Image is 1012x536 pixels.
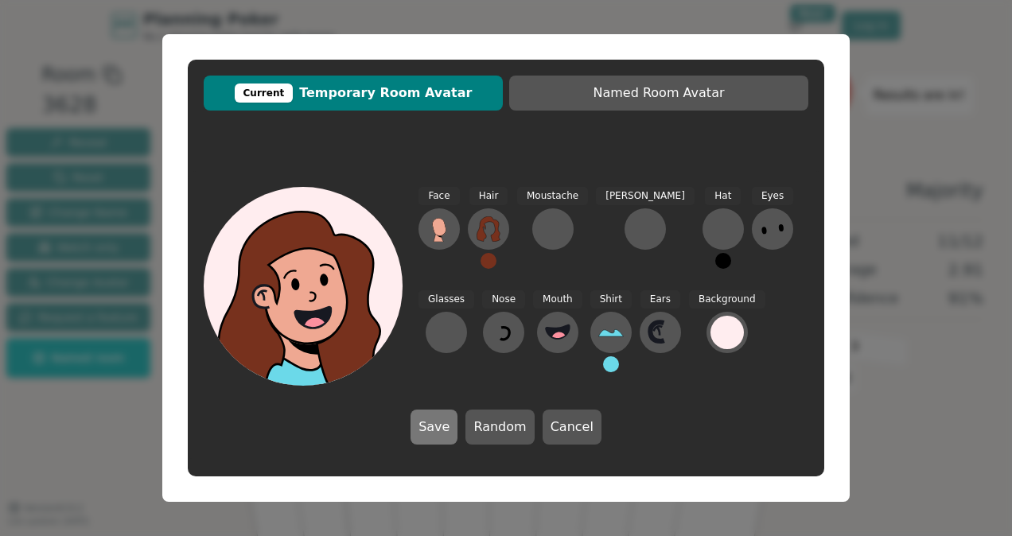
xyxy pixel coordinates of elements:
span: Nose [482,290,525,309]
span: Temporary Room Avatar [212,84,495,103]
button: Save [411,410,457,445]
span: Shirt [590,290,632,309]
div: Current [235,84,294,103]
span: [PERSON_NAME] [596,187,695,205]
span: Hat [705,187,741,205]
button: Random [465,410,534,445]
span: Named Room Avatar [517,84,800,103]
button: Named Room Avatar [509,76,808,111]
span: Eyes [752,187,793,205]
button: CurrentTemporary Room Avatar [204,76,503,111]
span: Moustache [517,187,588,205]
span: Hair [469,187,508,205]
span: Glasses [418,290,474,309]
span: Face [418,187,459,205]
span: Background [689,290,765,309]
span: Mouth [533,290,582,309]
button: Cancel [543,410,601,445]
span: Ears [640,290,680,309]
